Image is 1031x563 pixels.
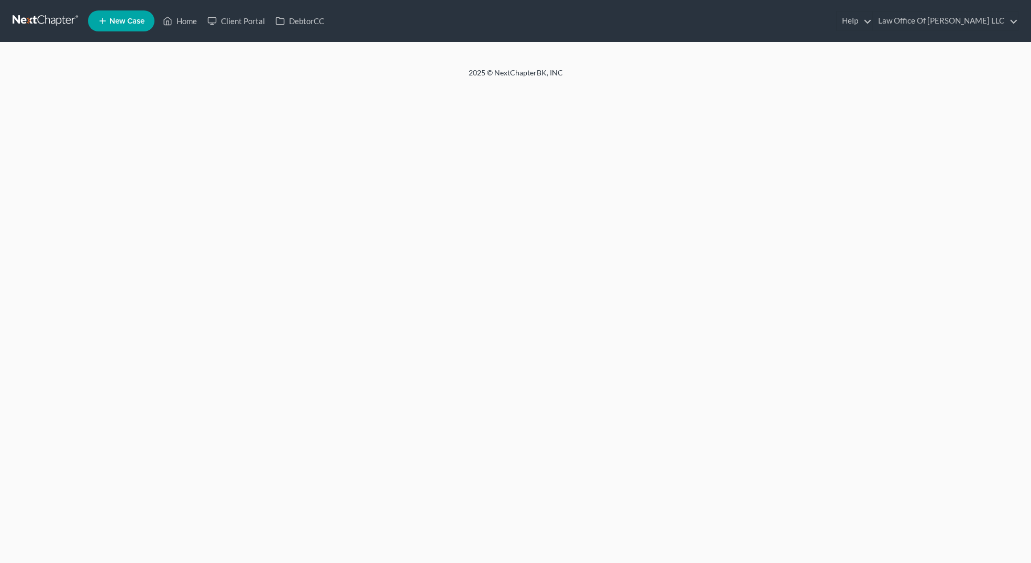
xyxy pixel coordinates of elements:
[88,10,154,31] new-legal-case-button: New Case
[837,12,872,30] a: Help
[873,12,1018,30] a: Law Office Of [PERSON_NAME] LLC
[202,12,270,30] a: Client Portal
[158,12,202,30] a: Home
[217,68,814,86] div: 2025 © NextChapterBK, INC
[270,12,329,30] a: DebtorCC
